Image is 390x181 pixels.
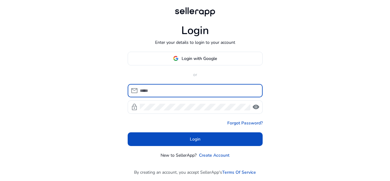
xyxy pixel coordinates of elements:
span: Login with Google [182,55,217,62]
p: New to SellerApp? [161,152,197,158]
p: Enter your details to login to your account [155,39,235,46]
span: visibility [252,103,260,111]
span: Login [190,136,200,142]
button: Login [128,132,263,146]
h1: Login [181,24,209,37]
a: Terms Of Service [222,169,256,176]
a: Create Account [199,152,229,158]
span: lock [131,103,138,111]
a: Forgot Password? [227,120,263,126]
span: mail [131,87,138,94]
p: or [128,71,263,78]
img: google-logo.svg [173,56,179,61]
button: Login with Google [128,52,263,65]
